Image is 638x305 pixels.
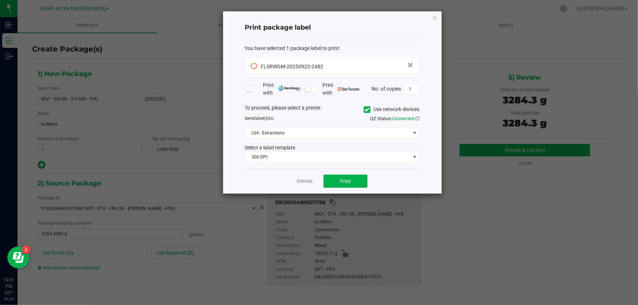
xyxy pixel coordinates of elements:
[340,178,351,184] span: Print
[364,106,420,113] label: Use network devices
[370,116,420,121] span: QZ Status:
[297,178,313,184] a: Dismiss
[245,45,420,52] div: :
[338,87,360,91] img: bartender.png
[261,64,324,69] span: FLSRWGM-20250923-2482
[392,116,415,121] span: Connected
[322,81,360,97] span: Print with
[263,81,301,97] span: Print with
[245,45,339,51] span: You have selected 1 package label to print
[372,85,401,91] span: No. of copies
[324,175,367,188] button: Print
[278,85,301,91] img: mark_magic_cybra.png
[239,144,425,152] div: Select a label template.
[245,116,275,121] span: Send to:
[255,116,269,121] span: label(s)
[245,128,410,138] span: L04 - Extractions
[245,23,420,33] h4: Print package label
[7,247,29,268] iframe: Resource center
[245,152,410,162] span: 300 DPI
[251,62,259,70] span: Pending Sync
[239,104,425,115] div: To proceed, please select a printer.
[22,245,30,254] iframe: Resource center unread badge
